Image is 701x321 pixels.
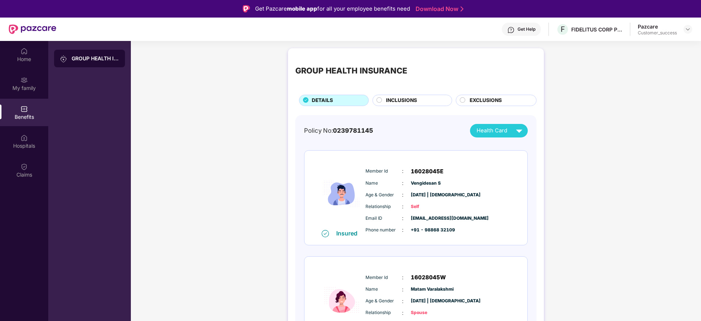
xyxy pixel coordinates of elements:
span: : [402,226,403,234]
img: svg+xml;base64,PHN2ZyBpZD0iQ2xhaW0iIHhtbG5zPSJodHRwOi8vd3d3LnczLm9yZy8yMDAwL3N2ZyIgd2lkdGg9IjIwIi... [20,163,28,170]
div: Get Pazcare for all your employee benefits need [255,4,410,13]
div: GROUP HEALTH INSURANCE [72,55,119,62]
img: svg+xml;base64,PHN2ZyBpZD0iRHJvcGRvd24tMzJ4MzIiIHhtbG5zPSJodHRwOi8vd3d3LnczLm9yZy8yMDAwL3N2ZyIgd2... [685,26,691,32]
div: Policy No: [304,126,373,135]
span: Relationship [365,203,402,210]
img: svg+xml;base64,PHN2ZyB3aWR0aD0iMjAiIGhlaWdodD0iMjAiIHZpZXdCb3g9IjAgMCAyMCAyMCIgZmlsbD0ibm9uZSIgeG... [60,55,67,63]
span: 16028045W [411,273,446,282]
span: Health Card [477,126,507,135]
span: Matam Varalakshmi [411,286,447,293]
img: icon [320,158,364,230]
img: svg+xml;base64,PHN2ZyBpZD0iSGVscC0zMngzMiIgeG1sbnM9Imh0dHA6Ly93d3cudzMub3JnLzIwMDAvc3ZnIiB3aWR0aD... [507,26,515,34]
div: FIDELITUS CORP PROPERTY SERVICES PRIVATE LIMITED [571,26,622,33]
span: +91 - 98868 32109 [411,227,447,234]
img: svg+xml;base64,PHN2ZyB4bWxucz0iaHR0cDovL3d3dy53My5vcmcvMjAwMC9zdmciIHZpZXdCb3g9IjAgMCAyNCAyNCIgd2... [513,124,526,137]
div: Get Help [518,26,535,32]
img: New Pazcare Logo [9,24,56,34]
div: Customer_success [638,30,677,36]
img: Stroke [461,5,463,13]
span: : [402,273,403,282]
span: : [402,191,403,199]
span: : [402,179,403,187]
img: Logo [243,5,250,12]
div: Pazcare [638,23,677,30]
span: EXCLUSIONS [470,97,502,105]
strong: mobile app [287,5,317,12]
img: svg+xml;base64,PHN2ZyB4bWxucz0iaHR0cDovL3d3dy53My5vcmcvMjAwMC9zdmciIHdpZHRoPSIxNiIgaGVpZ2h0PSIxNi... [322,230,329,237]
span: 16028045E [411,167,443,176]
span: Member Id [365,168,402,175]
span: Name [365,286,402,293]
span: Phone number [365,227,402,234]
span: : [402,286,403,294]
span: Age & Gender [365,298,402,305]
span: Name [365,180,402,187]
img: svg+xml;base64,PHN2ZyBpZD0iSG9zcGl0YWxzIiB4bWxucz0iaHR0cDovL3d3dy53My5vcmcvMjAwMC9zdmciIHdpZHRoPS... [20,134,28,141]
button: Health Card [470,124,528,137]
span: Self [411,203,447,210]
span: Vengidesan S [411,180,447,187]
span: : [402,167,403,175]
img: svg+xml;base64,PHN2ZyB3aWR0aD0iMjAiIGhlaWdodD0iMjAiIHZpZXdCb3g9IjAgMCAyMCAyMCIgZmlsbD0ibm9uZSIgeG... [20,76,28,84]
span: : [402,203,403,211]
a: Download Now [416,5,461,13]
span: Spouse [411,309,447,316]
span: F [561,25,565,34]
span: INCLUSIONS [386,97,417,105]
span: Member Id [365,274,402,281]
span: Age & Gender [365,192,402,199]
span: : [402,297,403,305]
span: : [402,309,403,317]
img: svg+xml;base64,PHN2ZyBpZD0iQmVuZWZpdHMiIHhtbG5zPSJodHRwOi8vd3d3LnczLm9yZy8yMDAwL3N2ZyIgd2lkdGg9Ij... [20,105,28,113]
span: : [402,214,403,222]
span: DETAILS [312,97,333,105]
span: 0239781145 [333,127,373,134]
span: [DATE] | [DEMOGRAPHIC_DATA] [411,192,447,199]
div: Insured [336,230,362,237]
span: Relationship [365,309,402,316]
span: Email ID [365,215,402,222]
span: [EMAIL_ADDRESS][DOMAIN_NAME] [411,215,447,222]
img: svg+xml;base64,PHN2ZyBpZD0iSG9tZSIgeG1sbnM9Imh0dHA6Ly93d3cudzMub3JnLzIwMDAvc3ZnIiB3aWR0aD0iMjAiIG... [20,48,28,55]
span: [DATE] | [DEMOGRAPHIC_DATA] [411,298,447,305]
div: GROUP HEALTH INSURANCE [295,64,407,77]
